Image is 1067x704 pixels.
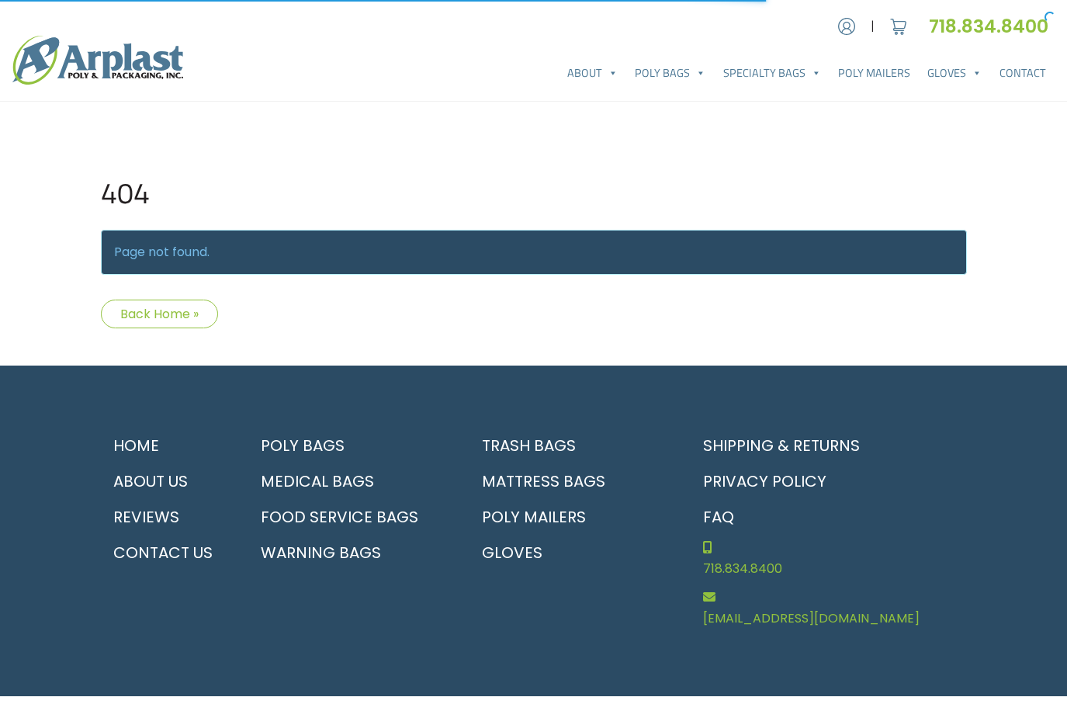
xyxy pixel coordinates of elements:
h1: 404 [101,176,967,211]
a: About Us [101,463,230,499]
a: Food Service Bags [248,499,451,535]
a: Medical Bags [248,463,451,499]
a: About [559,57,626,88]
a: Home [101,428,230,463]
a: Trash Bags [469,428,672,463]
a: Shipping & Returns [691,428,967,463]
img: logo [12,36,183,85]
a: Poly Mailers [469,499,672,535]
a: [EMAIL_ADDRESS][DOMAIN_NAME] [691,584,967,634]
a: Gloves [919,57,990,88]
a: 718.834.8400 [929,13,1055,39]
a: Contact [991,57,1055,88]
a: Contact Us [101,535,230,570]
a: Poly Bags [626,57,714,88]
a: Reviews [101,499,230,535]
a: Privacy Policy [691,463,967,499]
a: Poly Mailers [830,57,919,88]
a: 718.834.8400 [691,535,967,584]
a: Poly Bags [248,428,451,463]
a: Gloves [469,535,672,570]
a: Specialty Bags [715,57,830,88]
a: Warning Bags [248,535,451,570]
a: FAQ [691,499,967,535]
p: Page not found. [101,230,967,275]
a: Back Home » [101,300,218,328]
a: Mattress Bags [469,463,672,499]
span: | [871,17,875,36]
